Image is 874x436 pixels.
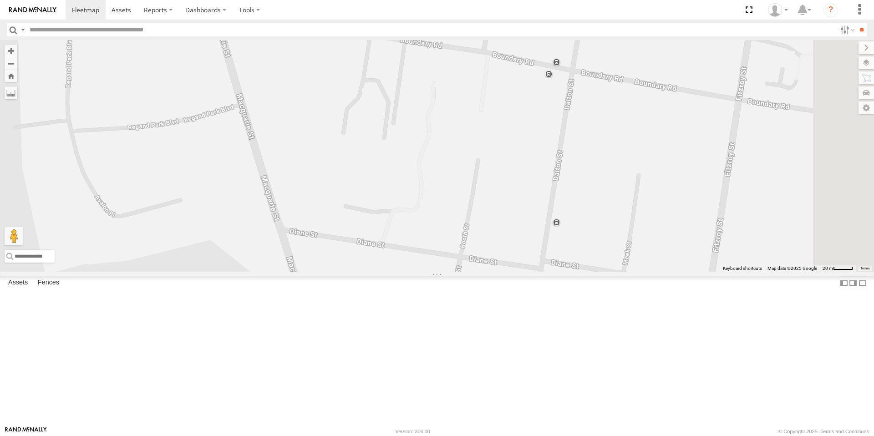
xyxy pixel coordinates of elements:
[396,429,430,434] div: Version: 306.00
[5,86,17,99] label: Measure
[5,227,23,245] button: Drag Pegman onto the map to open Street View
[849,276,858,289] label: Dock Summary Table to the Right
[5,427,47,436] a: Visit our Website
[9,7,56,13] img: rand-logo.svg
[5,45,17,57] button: Zoom in
[765,3,791,17] div: Beth Porter
[33,277,64,289] label: Fences
[723,265,762,272] button: Keyboard shortcuts
[823,3,838,17] i: ?
[778,429,869,434] div: © Copyright 2025 -
[839,276,849,289] label: Dock Summary Table to the Left
[821,429,869,434] a: Terms and Conditions
[860,266,870,270] a: Terms (opens in new tab)
[19,23,26,36] label: Search Query
[859,101,874,114] label: Map Settings
[837,23,856,36] label: Search Filter Options
[858,276,867,289] label: Hide Summary Table
[767,266,817,271] span: Map data ©2025 Google
[820,265,856,272] button: Map scale: 20 m per 40 pixels
[5,70,17,82] button: Zoom Home
[4,277,32,289] label: Assets
[5,57,17,70] button: Zoom out
[823,266,833,271] span: 20 m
